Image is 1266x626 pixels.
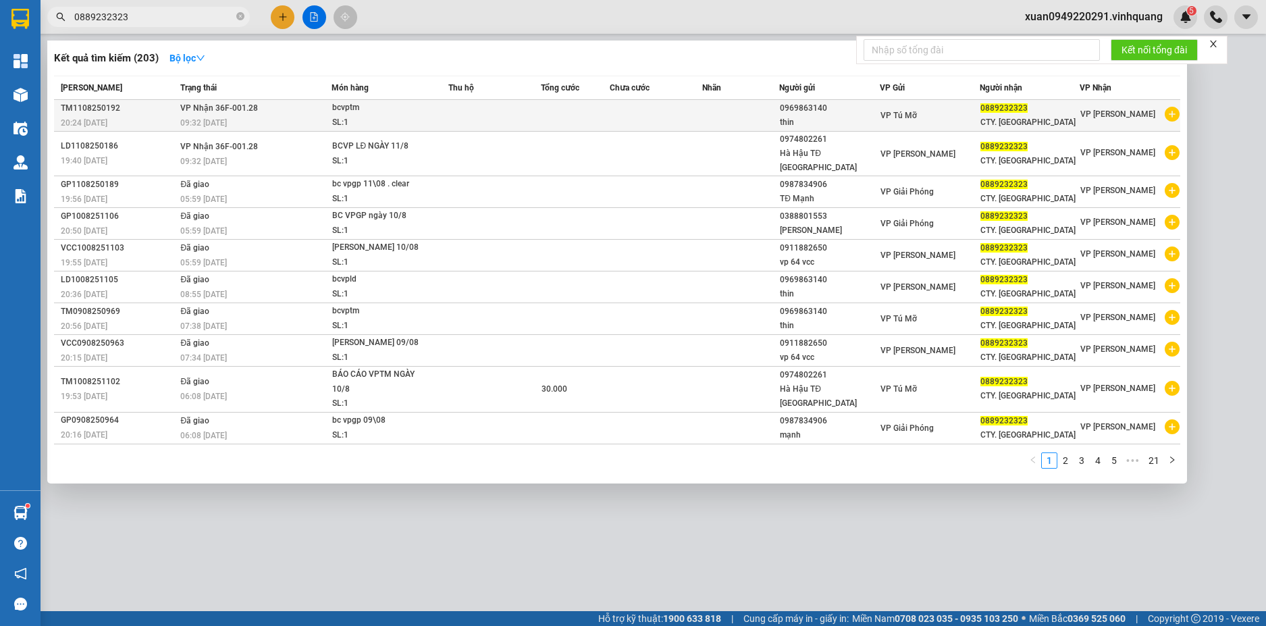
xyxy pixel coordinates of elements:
[159,47,216,69] button: Bộ lọcdown
[880,83,905,93] span: VP Gửi
[1080,83,1111,93] span: VP Nhận
[542,384,567,394] span: 30.000
[1080,281,1155,290] span: VP [PERSON_NAME]
[236,11,244,24] span: close-circle
[180,142,258,151] span: VP Nhận 36F-001.28
[332,367,433,396] div: BÁO CÁO VPTM NGÀY 10/8
[1074,452,1090,469] li: 3
[1165,145,1180,160] span: plus-circle
[180,275,209,284] span: Đã giao
[61,101,176,115] div: TM1108250192
[1168,456,1176,464] span: right
[1144,452,1164,469] li: 21
[180,180,209,189] span: Đã giao
[980,255,1079,269] div: CTY. [GEOGRAPHIC_DATA]
[780,336,878,350] div: 0911882650
[332,224,433,238] div: SL: 1
[780,178,878,192] div: 0987834906
[780,147,878,175] div: Hà Hậu TĐ [GEOGRAPHIC_DATA]
[61,392,107,401] span: 19:53 [DATE]
[332,255,433,270] div: SL: 1
[14,598,27,610] span: message
[1122,452,1144,469] span: •••
[780,101,878,115] div: 0969863140
[61,321,107,331] span: 20:56 [DATE]
[980,307,1028,316] span: 0889232323
[1025,452,1041,469] li: Previous Page
[780,350,878,365] div: vp 64 vcc
[880,282,955,292] span: VP [PERSON_NAME]
[980,115,1079,130] div: CTY. [GEOGRAPHIC_DATA]
[780,319,878,333] div: thin
[1165,183,1180,198] span: plus-circle
[332,336,433,350] div: [PERSON_NAME] 09/08
[14,88,28,102] img: warehouse-icon
[1080,344,1155,354] span: VP [PERSON_NAME]
[779,83,815,93] span: Người gửi
[980,224,1079,238] div: CTY. [GEOGRAPHIC_DATA]
[61,156,107,165] span: 19:40 [DATE]
[780,368,878,382] div: 0974802261
[1080,186,1155,195] span: VP [PERSON_NAME]
[1080,422,1155,432] span: VP [PERSON_NAME]
[1041,452,1057,469] li: 1
[541,83,579,93] span: Tổng cước
[980,350,1079,365] div: CTY. [GEOGRAPHIC_DATA]
[332,240,433,255] div: [PERSON_NAME] 10/08
[61,139,176,153] div: LD1108250186
[1165,215,1180,230] span: plus-circle
[180,103,258,113] span: VP Nhận 36F-001.28
[61,290,107,299] span: 20:36 [DATE]
[61,336,176,350] div: VCC0908250963
[1165,381,1180,396] span: plus-circle
[61,305,176,319] div: TM0908250969
[61,83,122,93] span: [PERSON_NAME]
[180,321,227,331] span: 07:38 [DATE]
[780,287,878,301] div: thin
[61,194,107,204] span: 19:56 [DATE]
[880,346,955,355] span: VP [PERSON_NAME]
[332,304,433,319] div: bcvptm
[780,224,878,238] div: [PERSON_NAME]
[180,431,227,440] span: 06:08 [DATE]
[980,192,1079,206] div: CTY. [GEOGRAPHIC_DATA]
[14,537,27,550] span: question-circle
[880,423,934,433] span: VP Giải Phóng
[180,211,209,221] span: Đã giao
[980,287,1079,301] div: CTY. [GEOGRAPHIC_DATA]
[980,83,1022,93] span: Người nhận
[980,142,1028,151] span: 0889232323
[448,83,474,93] span: Thu hộ
[880,314,917,323] span: VP Tú Mỡ
[332,83,369,93] span: Món hàng
[180,338,209,348] span: Đã giao
[780,428,878,442] div: mạnh
[1025,452,1041,469] button: left
[180,157,227,166] span: 09:32 [DATE]
[61,430,107,440] span: 20:16 [DATE]
[1144,453,1163,468] a: 21
[14,506,28,520] img: warehouse-icon
[980,377,1028,386] span: 0889232323
[14,189,28,203] img: solution-icon
[1080,249,1155,259] span: VP [PERSON_NAME]
[332,209,433,224] div: BC VPGP ngày 10/8
[180,226,227,236] span: 05:59 [DATE]
[61,178,176,192] div: GP1108250189
[61,273,176,287] div: LD1008251105
[980,338,1028,348] span: 0889232323
[780,305,878,319] div: 0969863140
[26,504,30,508] sup: 1
[1029,456,1037,464] span: left
[332,413,433,428] div: bc vpgp 09\08
[780,132,878,147] div: 0974802261
[880,187,934,197] span: VP Giải Phóng
[1122,452,1144,469] li: Next 5 Pages
[14,567,27,580] span: notification
[1080,148,1155,157] span: VP [PERSON_NAME]
[61,209,176,224] div: GP1008251106
[1058,453,1073,468] a: 2
[332,192,433,207] div: SL: 1
[1165,107,1180,122] span: plus-circle
[332,428,433,443] div: SL: 1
